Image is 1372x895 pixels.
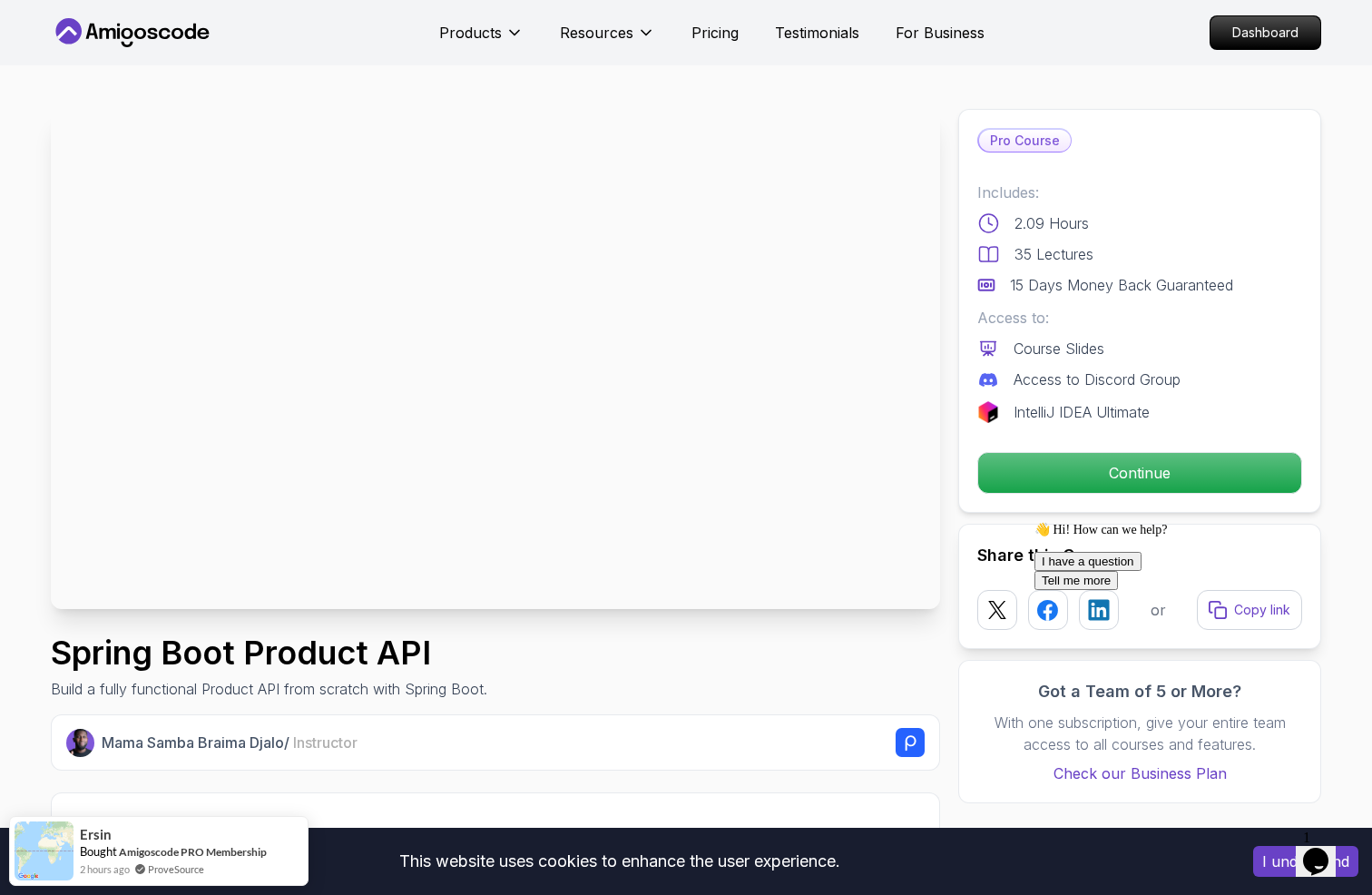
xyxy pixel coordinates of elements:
div: 👋 Hi! How can we help?I have a questionTell me more [7,7,334,75]
span: Ersin [80,827,112,842]
button: Tell me more [7,56,91,75]
h3: Got a Team of 5 or More? [977,679,1302,704]
button: Accept cookies [1253,846,1358,877]
p: 2.09 Hours [1014,212,1089,234]
p: Access to: [977,307,1302,329]
p: With one subscription, give your entire team access to all courses and features. [977,712,1302,755]
span: 👋 Hi! How can we help? [7,8,140,22]
p: Products [439,22,502,44]
button: Continue [977,452,1302,494]
img: jetbrains logo [977,401,999,423]
a: Pricing [691,22,739,44]
button: I have a question [7,37,114,56]
p: Course Slides [1014,338,1104,359]
p: Continue [978,453,1301,493]
a: For Business [896,22,985,44]
p: Resources [560,22,633,44]
button: Resources [560,22,655,58]
a: Check our Business Plan [977,762,1302,784]
div: This website uses cookies to enhance the user experience. [14,841,1226,881]
iframe: chat widget [1296,822,1354,877]
iframe: chat widget [1027,515,1354,813]
p: Mama Samba Braima Djalo / [102,732,358,753]
p: Dashboard [1210,16,1320,49]
p: 15 Days Money Back Guaranteed [1010,274,1233,296]
a: Dashboard [1210,15,1321,50]
img: spring-product-api_thumbnail [51,109,940,609]
p: Build a fully functional Product API from scratch with Spring Boot. [51,678,487,700]
a: Amigoscode PRO Membership [119,845,267,859]
span: 2 hours ago [80,861,130,877]
p: Access to Discord Group [1014,369,1181,390]
span: Instructor [293,733,358,752]
h2: What you will build [73,815,917,841]
a: ProveSource [148,861,204,877]
h2: Share this Course [977,543,1302,568]
p: IntelliJ IDEA Ultimate [1014,401,1150,423]
span: Bought [80,844,117,859]
p: 35 Lectures [1014,243,1093,265]
p: Includes: [977,182,1302,203]
img: Nelson Djalo [66,729,94,757]
p: Pro Course [979,130,1071,152]
button: Products [439,22,524,58]
h1: Spring Boot Product API [51,634,487,671]
img: provesource social proof notification image [15,821,73,880]
a: Testimonials [775,22,859,44]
